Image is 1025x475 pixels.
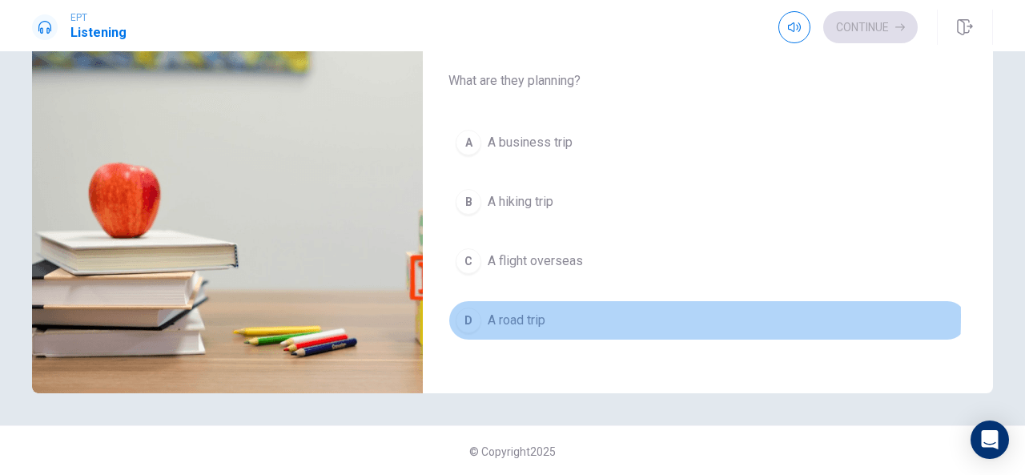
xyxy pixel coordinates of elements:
[488,192,553,211] span: A hiking trip
[469,445,556,458] span: © Copyright 2025
[448,182,967,222] button: BA hiking trip
[32,3,423,393] img: Planning a Road Trip
[448,300,967,340] button: DA road trip
[488,252,583,271] span: A flight overseas
[488,133,573,152] span: A business trip
[456,308,481,333] div: D
[448,241,967,281] button: CA flight overseas
[488,311,545,330] span: A road trip
[448,71,967,91] span: What are they planning?
[448,123,967,163] button: AA business trip
[70,23,127,42] h1: Listening
[456,130,481,155] div: A
[70,12,127,23] span: EPT
[456,189,481,215] div: B
[971,421,1009,459] div: Open Intercom Messenger
[456,248,481,274] div: C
